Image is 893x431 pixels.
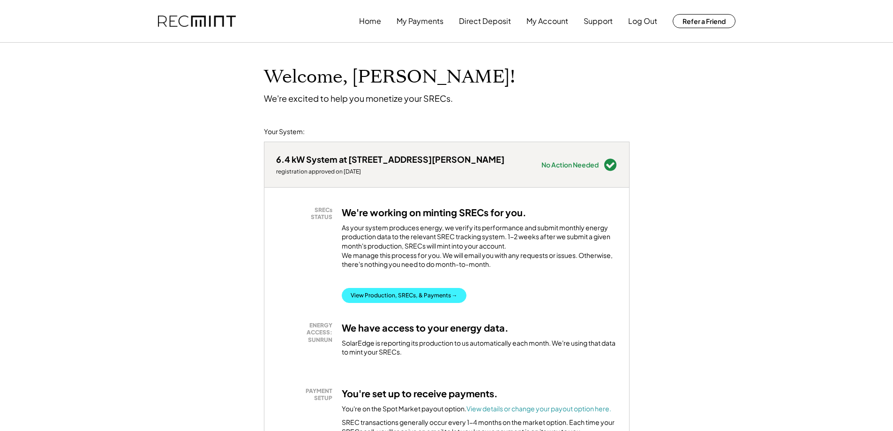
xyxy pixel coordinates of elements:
[541,161,599,168] div: No Action Needed
[342,404,611,414] div: You're on the Spot Market payout option.
[628,12,657,30] button: Log Out
[264,127,305,136] div: Your System:
[264,66,515,88] h1: Welcome, [PERSON_NAME]!
[526,12,568,30] button: My Account
[264,93,453,104] div: We're excited to help you monetize your SRECs.
[342,387,498,400] h3: You're set up to receive payments.
[276,168,504,175] div: registration approved on [DATE]
[281,322,332,344] div: ENERGY ACCESS: SUNRUN
[359,12,381,30] button: Home
[281,206,332,221] div: SRECs STATUS
[342,206,526,219] h3: We're working on minting SRECs for you.
[342,322,509,334] h3: We have access to your energy data.
[342,223,617,274] div: As your system produces energy, we verify its performance and submit monthly energy production da...
[584,12,613,30] button: Support
[281,387,332,402] div: PAYMENT SETUP
[158,15,236,27] img: recmint-logotype%403x.png
[342,339,617,357] div: SolarEdge is reporting its production to us automatically each month. We're using that data to mi...
[459,12,511,30] button: Direct Deposit
[673,14,735,28] button: Refer a Friend
[276,154,504,165] div: 6.4 kW System at [STREET_ADDRESS][PERSON_NAME]
[397,12,443,30] button: My Payments
[466,404,611,413] a: View details or change your payout option here.
[342,288,466,303] button: View Production, SRECs, & Payments →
